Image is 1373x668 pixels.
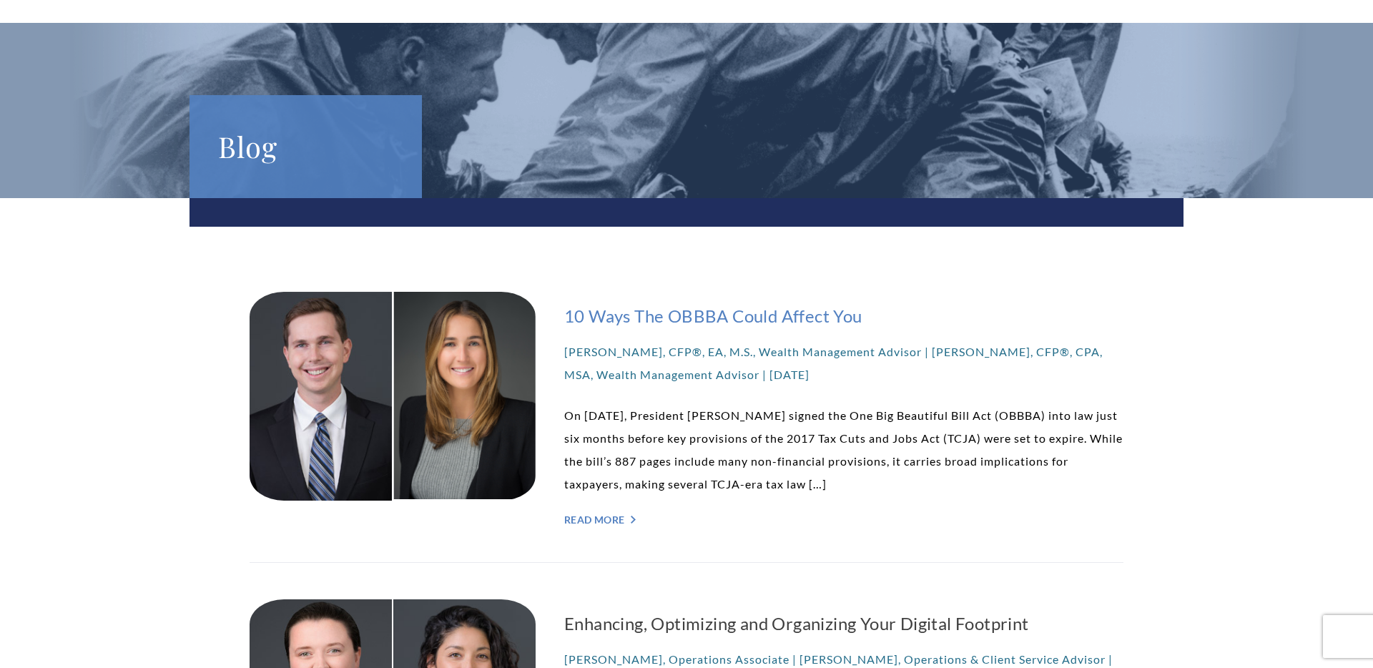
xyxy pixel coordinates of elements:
[564,340,1123,386] p: [PERSON_NAME], CFP®, EA, M.S., Wealth Management Advisor | [PERSON_NAME], CFP®, CPA, MSA, Wealth ...
[564,303,1123,329] a: 10 Ways The OBBBA Could Affect You
[218,124,393,170] h1: Blog
[564,611,1123,637] a: Enhancing, Optimizing and Organizing Your Digital Footprint
[564,514,1123,526] a: Read More ">
[564,404,1123,496] p: On [DATE], President [PERSON_NAME] signed the One Big Beautiful Bill Act (OBBBA) into law just si...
